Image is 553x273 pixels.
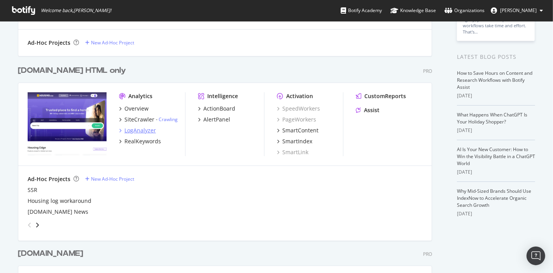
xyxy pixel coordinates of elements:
a: SSR [28,186,37,194]
div: [DATE] [457,127,535,134]
div: [DATE] [457,210,535,217]
a: [DOMAIN_NAME] [18,248,86,259]
div: SmartContent [282,127,318,134]
div: [DATE] [457,92,535,99]
a: RealKeywords [119,137,161,145]
div: Latest Blog Posts [457,53,535,61]
button: [PERSON_NAME] [485,4,549,17]
span: Welcome back, [PERSON_NAME] ! [41,7,111,14]
a: New Ad-Hoc Project [85,39,134,46]
a: SpeedWorkers [277,105,320,113]
div: Pro [423,251,432,257]
a: New Ad-Hoc Project [85,176,134,182]
div: SmartIndex [282,137,312,145]
div: Ad-Hoc Projects [28,39,70,47]
a: SiteCrawler- Crawling [119,116,178,123]
a: [DOMAIN_NAME] News [28,208,88,216]
div: angle-right [35,221,40,229]
div: ActionBoard [203,105,235,113]
div: New Ad-Hoc Project [91,176,134,182]
div: - [156,116,178,123]
a: CustomReports [356,92,406,100]
div: [DOMAIN_NAME] HTML only [18,65,126,76]
div: Botify Academy [341,7,382,14]
div: Knowledge Base [390,7,436,14]
a: Housing log workaround [28,197,91,205]
span: Bikash Behera [500,7,537,14]
a: Why Mid-Sized Brands Should Use IndexNow to Accelerate Organic Search Growth [457,188,531,208]
div: [DOMAIN_NAME] [18,248,83,259]
div: Ad-Hoc Projects [28,175,70,183]
a: SmartContent [277,127,318,134]
div: Overview [124,105,149,113]
div: New Ad-Hoc Project [91,39,134,46]
div: [DATE] [457,169,535,176]
div: Activation [286,92,313,100]
img: www.Housing.com [28,92,107,155]
a: SmartIndex [277,137,312,145]
a: What Happens When ChatGPT Is Your Holiday Shopper? [457,111,527,125]
div: Open Intercom Messenger [527,247,545,265]
div: Pro [423,68,432,74]
a: SmartLink [277,148,308,156]
div: CustomReports [364,92,406,100]
a: Crawling [159,116,178,123]
div: Organizations [444,7,485,14]
a: AI Is Your New Customer: How to Win the Visibility Battle in a ChatGPT World [457,146,535,167]
div: AI search demands speed and agility, yet multi-step technical workflows take time and effort. Tha... [463,10,529,35]
div: RealKeywords [124,137,161,145]
a: ActionBoard [198,105,235,113]
a: How to Save Hours on Content and Research Workflows with Botify Assist [457,70,532,90]
div: SiteCrawler [124,116,154,123]
div: Assist [364,106,380,114]
a: PageWorkers [277,116,316,123]
div: LogAnalyzer [124,127,156,134]
div: Analytics [128,92,152,100]
div: AlertPanel [203,116,230,123]
div: Intelligence [207,92,238,100]
a: LogAnalyzer [119,127,156,134]
a: [DOMAIN_NAME] HTML only [18,65,129,76]
a: Overview [119,105,149,113]
a: AlertPanel [198,116,230,123]
a: Assist [356,106,380,114]
div: angle-left [24,219,35,231]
